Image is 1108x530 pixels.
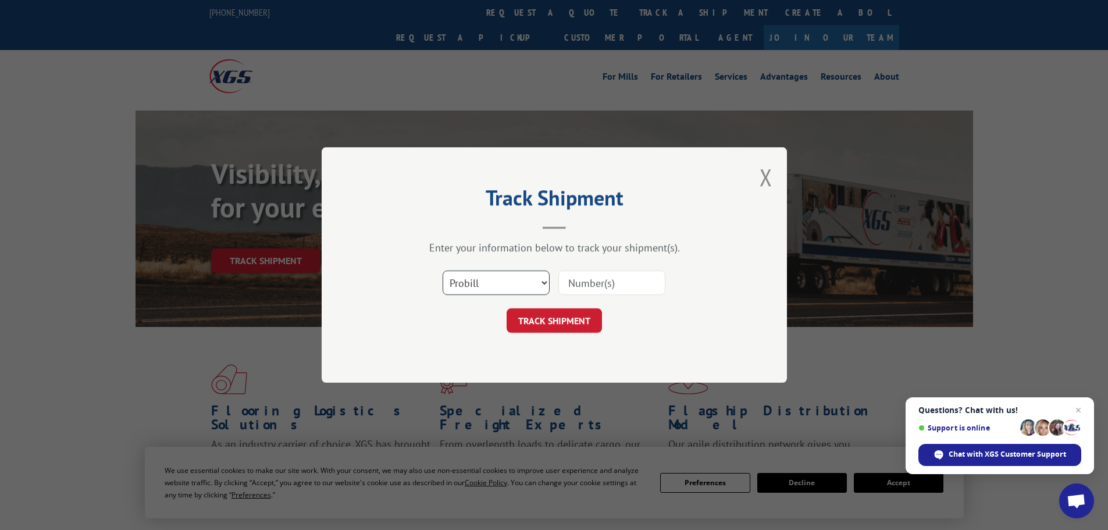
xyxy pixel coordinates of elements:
[918,444,1081,466] div: Chat with XGS Customer Support
[918,405,1081,415] span: Questions? Chat with us!
[949,449,1066,460] span: Chat with XGS Customer Support
[558,271,665,295] input: Number(s)
[1071,403,1085,417] span: Close chat
[918,424,1016,432] span: Support is online
[760,162,772,193] button: Close modal
[380,190,729,212] h2: Track Shipment
[507,308,602,333] button: TRACK SHIPMENT
[1059,483,1094,518] div: Open chat
[380,241,729,254] div: Enter your information below to track your shipment(s).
